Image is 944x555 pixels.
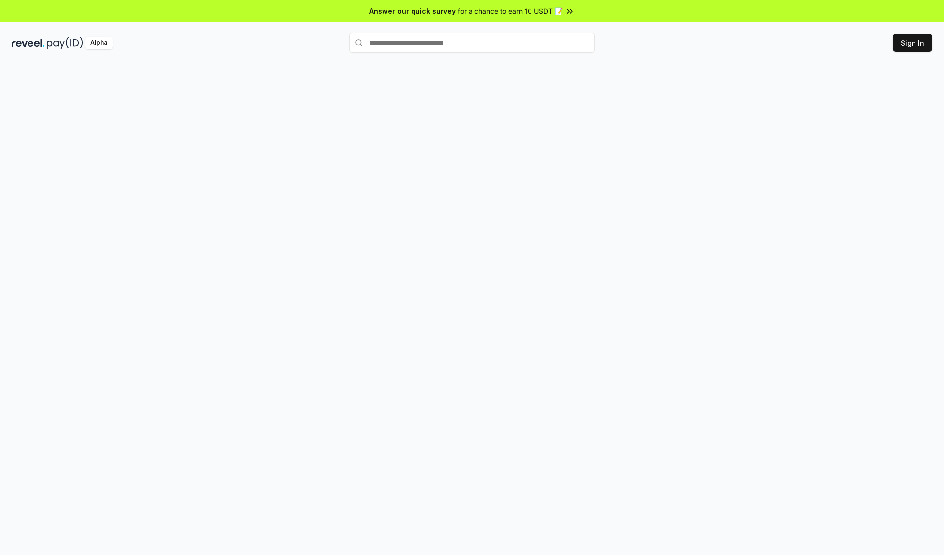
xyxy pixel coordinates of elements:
img: pay_id [47,37,83,49]
img: reveel_dark [12,37,45,49]
span: Answer our quick survey [369,6,456,16]
span: for a chance to earn 10 USDT 📝 [458,6,563,16]
div: Alpha [85,37,113,49]
button: Sign In [893,34,932,52]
